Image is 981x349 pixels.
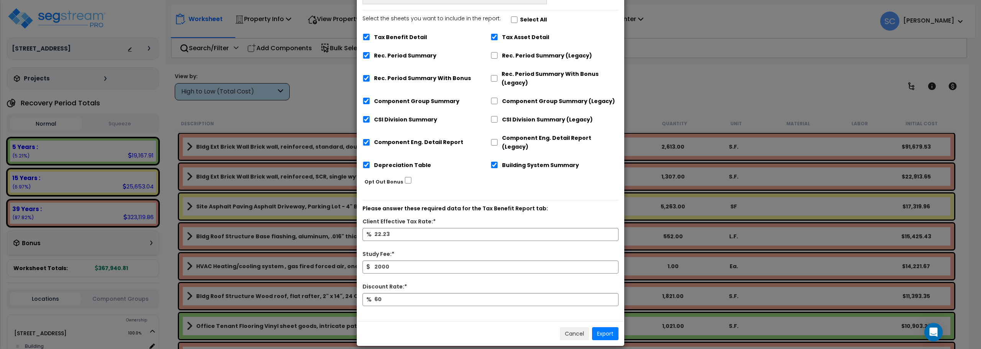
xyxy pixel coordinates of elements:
button: Export [592,327,618,340]
span: % [366,230,372,239]
label: Rec. Period Summary With Bonus [374,74,471,83]
label: CSI Division Summary (Legacy) [502,115,593,124]
label: Rec. Period Summary (Legacy) [502,51,592,60]
button: Cancel [560,327,589,340]
label: Tax Benefit Detail [374,33,427,42]
label: CSI Division Summary [374,115,437,124]
label: Rec. Period Summary With Bonus (Legacy) [502,70,618,87]
label: Component Eng. Detail Report (Legacy) [502,134,618,151]
span: $ [366,262,371,271]
label: Building System Summary [502,161,579,170]
input: Select the sheets you want to include in the report:Select All [510,16,518,23]
label: Component Group Summary (Legacy) [502,97,615,106]
label: Rec. Period Summary [374,51,436,60]
label: Study Fee:* [363,250,394,259]
p: Select the sheets you want to include in the report: [363,14,501,23]
span: % [366,295,372,304]
label: Depreciation Table [374,161,431,170]
label: Client Effective Tax Rate:* [363,217,436,226]
div: Open Intercom Messenger [924,323,943,341]
p: Please answer these required data for the Tax Benefit Report tab: [363,204,618,213]
label: Component Group Summary [374,97,459,106]
label: Opt Out Bonus [364,177,403,186]
label: Tax Asset Detail [502,33,549,42]
label: Component Eng. Detail Report [374,138,463,147]
label: Select All [520,15,547,24]
label: Discount Rate:* [363,282,407,291]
